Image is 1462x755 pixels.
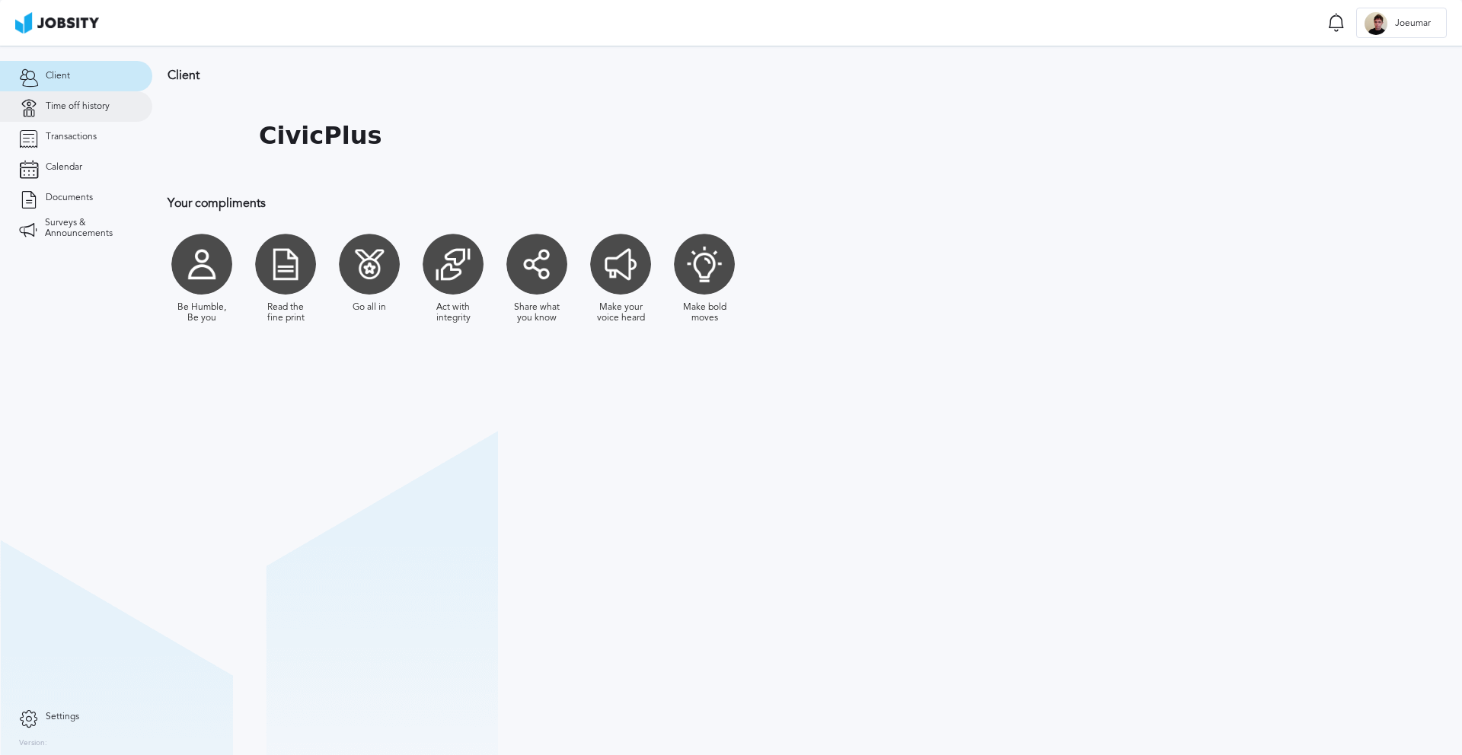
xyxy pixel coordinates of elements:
[426,302,480,323] div: Act with integrity
[45,218,133,239] span: Surveys & Announcements
[1365,12,1387,35] div: J
[168,68,994,82] h3: Client
[259,122,382,150] h1: CivicPlus
[46,132,97,142] span: Transactions
[1356,8,1447,38] button: JJoeumar
[15,12,99,33] img: ab4bad089aa723f57921c736e9817d99.png
[594,302,647,323] div: Make your voice heard
[46,101,110,112] span: Time off history
[46,193,93,203] span: Documents
[510,302,563,323] div: Share what you know
[19,739,47,748] label: Version:
[1387,18,1438,29] span: Joeumar
[353,302,386,313] div: Go all in
[168,196,994,210] h3: Your compliments
[46,712,79,722] span: Settings
[46,71,70,81] span: Client
[678,302,731,323] div: Make bold moves
[259,302,312,323] div: Read the fine print
[46,162,82,173] span: Calendar
[175,302,228,323] div: Be Humble, Be you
